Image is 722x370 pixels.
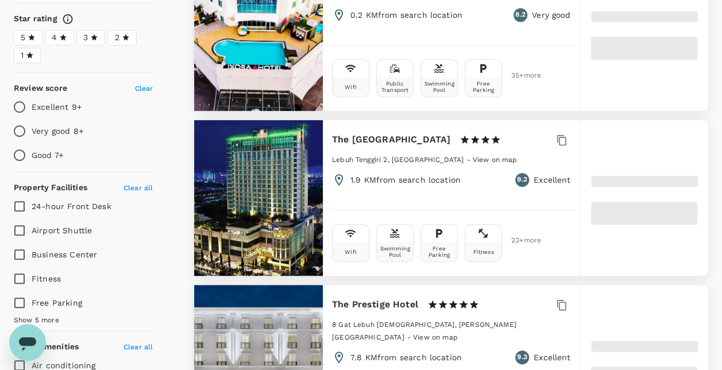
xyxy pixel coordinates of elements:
span: - [466,156,472,164]
span: 23 + more [511,237,528,244]
span: 5 [21,32,25,44]
div: Free Parking [423,245,455,258]
span: 35 + more [511,72,528,79]
h6: Star rating [14,13,57,25]
p: Very good 8+ [32,125,83,137]
span: Air conditioning [32,361,95,370]
span: - [407,333,413,341]
p: 7.8 KM from search location [350,352,462,363]
span: 1 [21,49,24,61]
span: Free Parking [32,298,82,307]
p: 0.2 KM from search location [350,9,462,21]
p: Good 7+ [32,149,63,161]
span: 24-hour Front Desk [32,202,111,211]
span: 9.3 [517,352,527,363]
div: Free Parking [468,80,499,93]
div: Wifi [345,249,357,255]
p: Very good [532,9,570,21]
h6: The [GEOGRAPHIC_DATA] [332,132,450,148]
span: 4 [52,32,57,44]
div: Wifi [345,84,357,90]
div: Swimming Pool [379,245,411,258]
svg: Star ratings are awarded to properties to represent the quality of services, facilities, and amen... [62,13,74,25]
h6: The Prestige Hotel [332,296,418,313]
h6: Review score [14,82,67,95]
a: View on map [413,332,458,341]
div: Public Transport [379,80,411,93]
div: Fitness [473,249,493,255]
span: Clear [135,84,153,92]
span: 8.2 [515,9,525,21]
span: Airport Shuttle [32,226,92,235]
span: Fitness [32,274,61,283]
h6: Room Amenities [14,341,79,353]
span: 2 [114,32,119,44]
p: Excellent 9+ [32,101,82,113]
span: 8 Gat Lebuh [DEMOGRAPHIC_DATA], [PERSON_NAME][GEOGRAPHIC_DATA] [332,321,516,341]
iframe: Button to launch messaging window [9,324,46,361]
span: View on map [473,156,518,164]
span: Clear all [123,184,153,192]
a: View on map [473,155,518,164]
span: 9.2 [517,174,527,186]
p: Excellent [534,174,570,186]
span: Business Center [32,250,97,259]
span: View on map [413,333,458,341]
span: Lebuh Tenggiri 2, [GEOGRAPHIC_DATA] [332,156,464,164]
h6: Property Facilities [14,182,87,194]
span: 3 [83,32,88,44]
span: Clear all [123,343,153,351]
p: 1.9 KM from search location [350,174,461,186]
span: Show 5 more [14,315,59,326]
p: Excellent [534,352,570,363]
div: Swimming Pool [423,80,455,93]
